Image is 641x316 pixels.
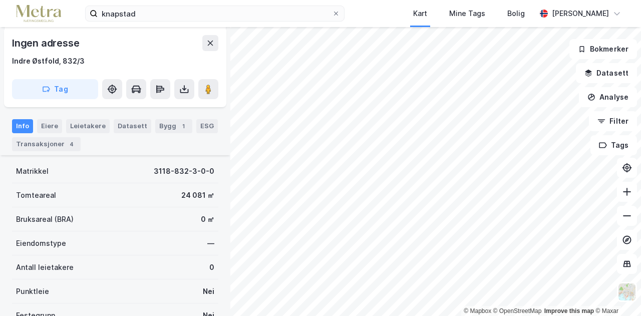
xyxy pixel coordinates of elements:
button: Datasett [576,63,637,83]
div: ESG [196,119,218,133]
button: Tags [590,135,637,155]
div: Ingen adresse [12,35,81,51]
div: [PERSON_NAME] [552,8,609,20]
div: Mine Tags [449,8,485,20]
div: Kontrollprogram for chat [591,268,641,316]
a: Mapbox [464,307,491,314]
div: Bruksareal (BRA) [16,213,74,225]
div: Matrikkel [16,165,49,177]
div: Punktleie [16,285,49,297]
img: metra-logo.256734c3b2bbffee19d4.png [16,5,61,23]
div: Datasett [114,119,151,133]
div: 1 [178,121,188,131]
a: OpenStreetMap [493,307,542,314]
button: Tag [12,79,98,99]
div: 0 [209,261,214,273]
div: 24 081 ㎡ [181,189,214,201]
input: Søk på adresse, matrikkel, gårdeiere, leietakere eller personer [98,6,332,21]
div: 3118-832-3-0-0 [154,165,214,177]
div: 0 ㎡ [201,213,214,225]
div: Tomteareal [16,189,56,201]
div: Eiendomstype [16,237,66,249]
div: Antall leietakere [16,261,74,273]
div: Kart [413,8,427,20]
div: Info [12,119,33,133]
div: Eiere [37,119,62,133]
iframe: Chat Widget [591,268,641,316]
div: Nei [203,285,214,297]
div: Transaksjoner [12,137,81,151]
a: Improve this map [544,307,594,314]
div: Leietakere [66,119,110,133]
button: Bokmerker [569,39,637,59]
button: Filter [589,111,637,131]
div: — [207,237,214,249]
div: Bygg [155,119,192,133]
div: Indre Østfold, 832/3 [12,55,85,67]
button: Analyse [579,87,637,107]
div: 4 [67,139,77,149]
div: Bolig [507,8,525,20]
